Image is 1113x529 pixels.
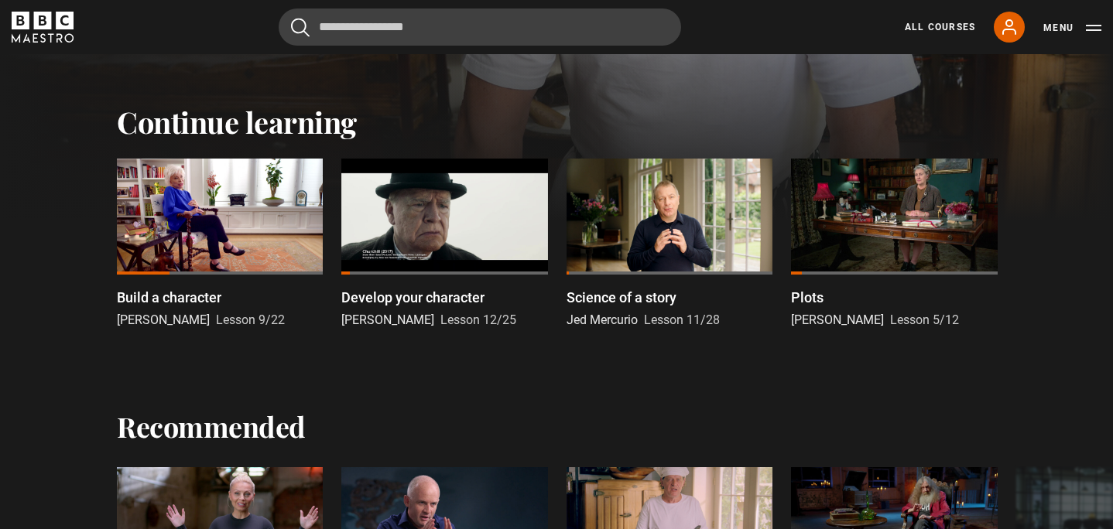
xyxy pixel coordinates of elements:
a: Develop your character [PERSON_NAME] Lesson 12/25 [341,159,547,329]
span: [PERSON_NAME] [341,312,434,327]
span: Jed Mercurio [567,312,638,327]
p: Plots [791,287,824,308]
a: All Courses [905,20,975,34]
span: Lesson 11/28 [644,312,720,327]
span: Lesson 5/12 [890,312,959,327]
span: [PERSON_NAME] [791,312,884,327]
span: Lesson 9/22 [216,312,285,327]
h2: Continue learning [117,104,996,140]
span: [PERSON_NAME] [117,312,210,327]
button: Submit the search query [291,18,310,37]
p: Develop your character [341,287,485,308]
h2: Recommended [117,410,306,442]
p: Build a character [117,287,221,308]
a: Plots [PERSON_NAME] Lesson 5/12 [791,159,997,329]
svg: BBC Maestro [12,12,74,43]
a: Build a character [PERSON_NAME] Lesson 9/22 [117,159,323,329]
span: Lesson 12/25 [440,312,516,327]
a: Science of a story Jed Mercurio Lesson 11/28 [567,159,772,329]
button: Toggle navigation [1043,20,1101,36]
p: Science of a story [567,287,676,308]
input: Search [279,9,681,46]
